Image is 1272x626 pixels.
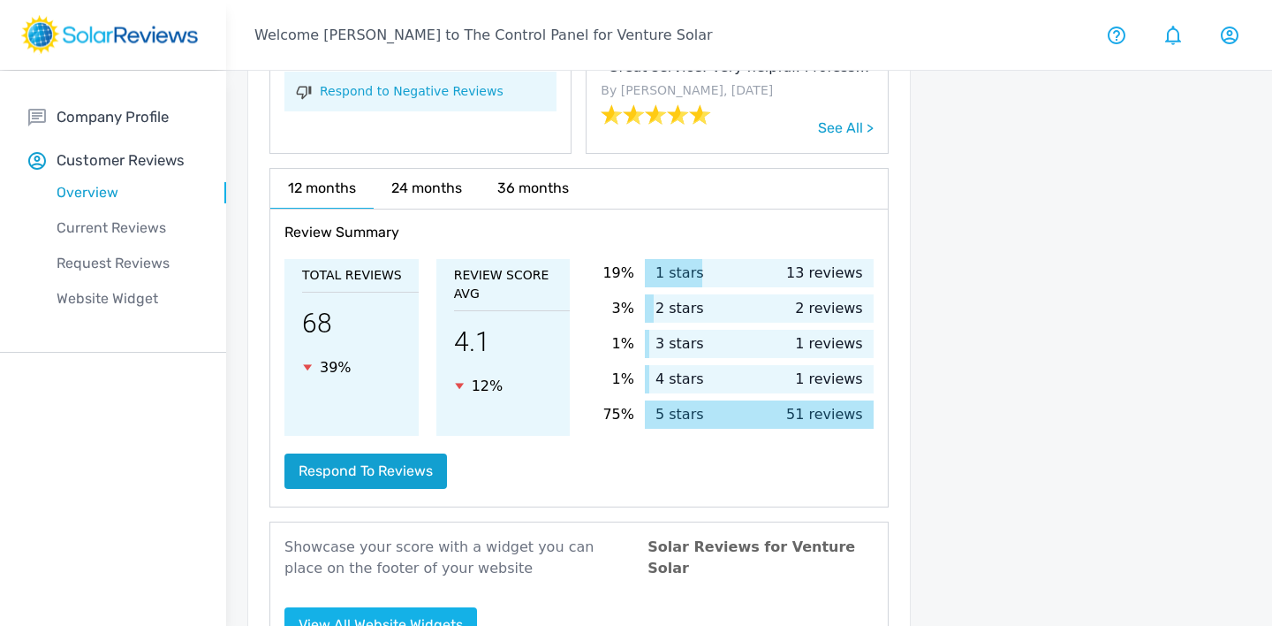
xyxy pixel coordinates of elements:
[454,311,571,376] p: 4.1
[284,224,874,259] h6: Review Summary
[601,50,873,139] a: “Great service. Very helpful. Professional and knowledgeable ”By [PERSON_NAME], [DATE]
[786,263,874,284] p: 13 reviews
[320,82,503,101] a: Respond to Negative Reviews
[601,81,873,103] p: By [PERSON_NAME], [DATE]
[587,333,634,355] p: 1%
[645,369,704,390] p: 4 stars
[302,293,419,357] p: 68
[587,369,634,390] p: 1%
[28,288,226,309] p: Website Widget
[645,333,704,355] p: 3 stars
[28,210,226,246] a: Current Reviews
[472,376,503,397] p: 12%
[795,333,874,355] p: 1 reviews
[795,298,874,319] p: 2 reviews
[28,218,226,239] p: Current Reviews
[587,298,634,319] p: 3%
[57,106,169,128] p: Company Profile
[480,169,587,208] h6: 36 months
[28,182,226,203] p: Overview
[28,281,226,317] a: Website Widget
[57,149,185,172] p: Customer Reviews
[454,266,571,303] p: Review Score Avg
[320,357,352,378] p: 39%
[284,454,447,489] button: Respond to reviews
[587,404,634,425] p: 75%
[302,266,419,285] p: Total Reviews
[374,169,480,208] h6: 24 months
[647,537,873,579] a: Solar Reviews for Venture Solar
[28,253,226,274] p: Request Reviews
[795,369,874,390] p: 1 reviews
[645,298,704,319] p: 2 stars
[28,175,226,210] a: Overview
[587,263,634,284] p: 19%
[270,169,374,209] h6: 12 months
[284,537,633,593] p: Showcase your score with a widget you can place on the footer of your website
[254,25,713,46] p: Welcome [PERSON_NAME] to The Control Panel for Venture Solar
[818,119,874,136] a: See All >
[28,246,226,281] a: Request Reviews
